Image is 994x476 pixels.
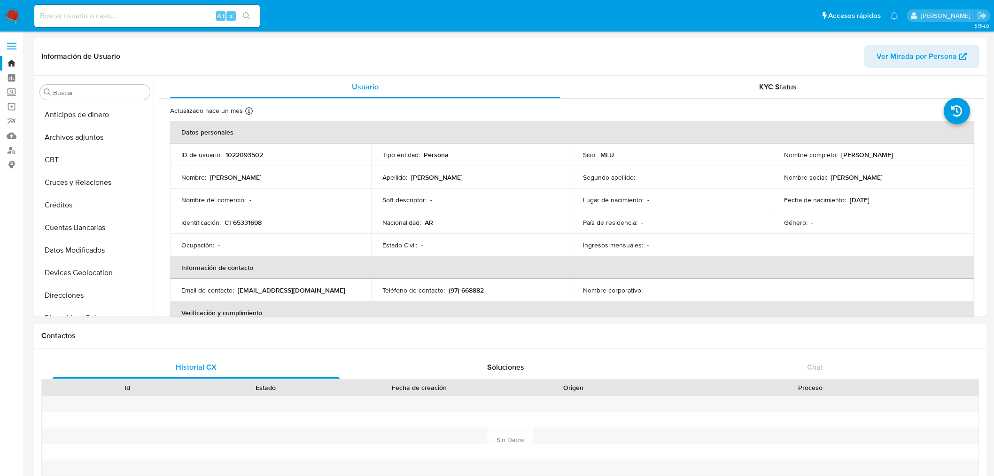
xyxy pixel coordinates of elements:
[649,383,972,392] div: Proceso
[646,286,648,294] p: -
[641,218,643,227] p: -
[181,196,246,204] p: Nombre del comercio :
[600,151,614,159] p: MLU
[583,151,597,159] p: Sitio :
[170,121,974,143] th: Datos personales
[181,173,206,182] p: Nombre :
[864,45,979,68] button: Ver Mirada por Persona
[181,151,222,159] p: ID de usuario :
[583,241,643,249] p: Ingresos mensuales :
[382,151,420,159] p: Tipo entidad :
[583,173,635,182] p: Segundo apellido :
[210,173,262,182] p: [PERSON_NAME]
[65,383,190,392] div: Id
[811,218,813,227] p: -
[382,196,427,204] p: Soft descriptor :
[382,173,407,182] p: Apellido :
[36,171,154,194] button: Cruces y Relaciones
[170,301,974,324] th: Verificación y cumplimiento
[877,45,957,68] span: Ver Mirada por Persona
[170,256,974,279] th: Información de contacto
[225,218,262,227] p: CI 65331698
[352,81,379,92] span: Usuario
[382,218,421,227] p: Nacionalidad :
[237,9,256,23] button: search-icon
[411,173,463,182] p: [PERSON_NAME]
[647,241,649,249] p: -
[218,241,220,249] p: -
[921,11,974,20] p: gregorio.negri@mercadolibre.com
[238,286,345,294] p: [EMAIL_ADDRESS][DOMAIN_NAME]
[841,151,893,159] p: [PERSON_NAME]
[784,173,827,182] p: Nombre social :
[36,262,154,284] button: Devices Geolocation
[425,218,433,227] p: AR
[421,241,423,249] p: -
[181,286,234,294] p: Email de contacto :
[759,81,797,92] span: KYC Status
[890,12,898,20] a: Notificaciones
[647,196,649,204] p: -
[181,218,221,227] p: Identificación :
[36,149,154,171] button: CBT
[225,151,263,159] p: 1022093502
[203,383,328,392] div: Estado
[341,383,497,392] div: Fecha de creación
[424,151,449,159] p: Persona
[831,173,883,182] p: [PERSON_NAME]
[53,88,146,97] input: Buscar
[850,196,870,204] p: [DATE]
[639,173,641,182] p: -
[36,126,154,149] button: Archivos adjuntos
[449,286,484,294] p: (97) 668882
[36,103,154,126] button: Anticipos de dinero
[36,194,154,216] button: Créditos
[977,11,987,21] a: Salir
[36,239,154,262] button: Datos Modificados
[487,362,524,373] span: Soluciones
[784,151,838,159] p: Nombre completo :
[807,362,823,373] span: Chat
[36,284,154,307] button: Direcciones
[41,52,120,61] h1: Información de Usuario
[828,11,881,21] span: Accesos rápidos
[41,331,979,341] h1: Contactos
[382,241,417,249] p: Estado Civil :
[784,196,846,204] p: Fecha de nacimiento :
[430,196,432,204] p: -
[181,241,214,249] p: Ocupación :
[583,218,637,227] p: País de residencia :
[583,286,643,294] p: Nombre corporativo :
[217,11,225,20] span: Alt
[44,88,51,96] button: Buscar
[36,216,154,239] button: Cuentas Bancarias
[583,196,644,204] p: Lugar de nacimiento :
[230,11,233,20] span: s
[170,106,243,115] p: Actualizado hace un mes
[176,362,217,373] span: Historial CX
[36,307,154,329] button: Dispositivos Point
[784,218,808,227] p: Género :
[382,286,445,294] p: Teléfono de contacto :
[511,383,636,392] div: Origen
[249,196,251,204] p: -
[34,10,260,22] input: Buscar usuario o caso...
